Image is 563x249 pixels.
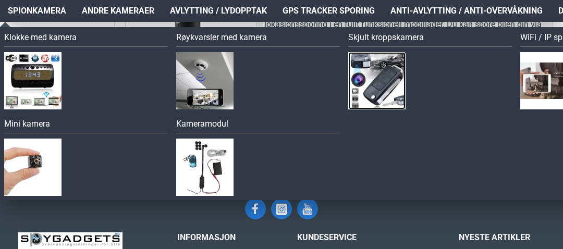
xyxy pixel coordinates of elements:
a: Røykvarsler med kamera [176,31,340,47]
img: Mini kamera [4,139,62,196]
img: Klokke med kamera [4,52,62,109]
span: GPS Tracker Sporing [283,5,375,17]
span: Anti-avlytting / Anti-overvåkning [390,5,543,17]
h3: INFORMASJON [177,232,281,242]
span: Andre kameraer [82,5,154,17]
h3: Nyeste artikler [459,232,563,242]
a: Klokke med kamera [4,31,168,47]
img: Kameramodul [176,139,234,196]
a: Skjult kroppskamera [348,31,512,47]
span: Spionkamera [8,5,66,17]
img: Skjult kroppskamera [348,52,406,109]
img: Røykvarsler med kamera [176,52,234,109]
a: Mini kamera [4,118,168,133]
h3: Kundeservice [297,232,422,242]
a: Kameramodul [176,118,340,133]
span: Avlytting / Lydopptak [170,5,267,17]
